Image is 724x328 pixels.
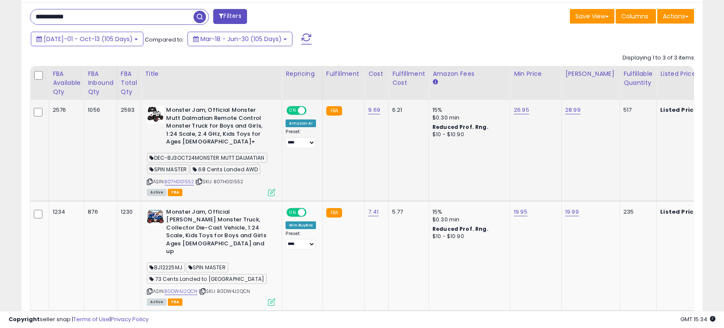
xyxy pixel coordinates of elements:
[514,208,527,216] a: 19.95
[44,35,133,43] span: [DATE]-01 - Oct-13 (105 Days)
[368,208,378,216] a: 7.41
[432,233,504,240] div: $10 - $10.90
[147,164,189,174] span: SPIN MASTER
[305,209,319,216] span: OFF
[657,9,694,24] button: Actions
[565,106,581,114] a: 28.99
[392,208,422,216] div: 5.77
[147,153,267,163] span: DEC-BJ3OCT24MONSTER.MUTT.DALMATIAN
[73,315,110,323] a: Terms of Use
[660,106,699,114] b: Listed Price:
[121,106,135,114] div: 2593
[326,208,342,218] small: FBA
[147,262,185,272] span: BJ12225MJ
[326,69,361,78] div: Fulfillment
[88,69,113,96] div: FBA inbound Qty
[514,69,558,78] div: Min Price
[9,315,40,323] strong: Copyright
[88,106,110,114] div: 1056
[186,262,228,272] span: SPIN MASTER
[432,131,504,138] div: $10 - $10.90
[286,231,316,250] div: Preset:
[432,69,507,78] div: Amazon Fees
[305,107,319,114] span: OFF
[164,178,194,185] a: B07HGS1552
[565,208,579,216] a: 19.99
[432,123,489,131] b: Reduced Prof. Rng.
[213,9,247,24] button: Filters
[392,69,425,87] div: Fulfillment Cost
[565,69,616,78] div: [PERSON_NAME]
[190,164,260,174] span: .68 Cents Landed AWD
[570,9,614,24] button: Save View
[147,106,275,195] div: ASIN:
[88,208,110,216] div: 876
[326,106,342,116] small: FBA
[53,208,77,216] div: 1234
[188,32,292,46] button: Mar-18 - Jun-30 (105 Days)
[53,106,77,114] div: 2576
[168,189,182,196] span: FBA
[432,208,504,216] div: 15%
[166,208,270,258] b: Monster Jam, Official [PERSON_NAME] Monster Truck, Collector Die-Cast Vehicle, 1:24 Scale, Kids T...
[660,208,699,216] b: Listed Price:
[145,36,184,44] span: Compared to:
[147,189,167,196] span: All listings currently available for purchase on Amazon
[53,69,80,96] div: FBA Available Qty
[432,78,438,86] small: Amazon Fees.
[147,298,167,306] span: All listings currently available for purchase on Amazon
[9,316,149,324] div: seller snap | |
[432,106,504,114] div: 15%
[432,216,504,224] div: $0.30 min
[432,114,504,122] div: $0.30 min
[111,315,149,323] a: Privacy Policy
[680,315,715,323] span: 2025-10-14 15:34 GMT
[199,288,250,295] span: | SKU: B0DW4J2QCN
[432,225,489,233] b: Reduced Prof. Rng.
[621,12,648,21] span: Columns
[623,69,653,87] div: Fulfillable Quantity
[286,129,316,148] div: Preset:
[514,106,529,114] a: 26.95
[286,221,316,229] div: Win BuyBox
[145,69,278,78] div: Title
[623,54,694,62] div: Displaying 1 to 3 of 3 items
[368,69,385,78] div: Cost
[623,208,650,216] div: 235
[288,209,298,216] span: ON
[164,288,197,295] a: B0DW4J2QCN
[31,32,143,46] button: [DATE]-01 - Oct-13 (105 Days)
[368,106,380,114] a: 9.69
[121,208,135,216] div: 1230
[200,35,282,43] span: Mar-18 - Jun-30 (105 Days)
[195,178,243,185] span: | SKU: B07HGS1552
[616,9,656,24] button: Columns
[286,69,319,78] div: Repricing
[121,69,138,96] div: FBA Total Qty
[168,298,182,306] span: FBA
[286,119,316,127] div: Amazon AI
[147,274,267,284] span: .73 Cents Landed to [GEOGRAPHIC_DATA]
[623,106,650,114] div: 517
[147,208,164,225] img: 51ycaB5zIAL._SL40_.jpg
[147,106,164,123] img: 51-6X-g+hAL._SL40_.jpg
[392,106,422,114] div: 6.21
[166,106,270,148] b: Monster Jam, Official Monster Mutt Dalmatian Remote Control Monster Truck for Boys and Girls, 1:2...
[288,107,298,114] span: ON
